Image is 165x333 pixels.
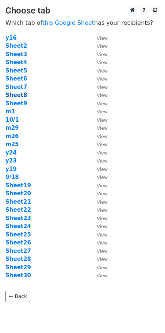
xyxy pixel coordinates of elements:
[97,150,108,156] small: View
[5,35,17,41] a: y16
[5,59,27,66] a: Sheet4
[5,174,19,180] a: 9/18
[5,215,31,222] a: Sheet23
[89,157,108,164] a: View
[5,84,27,90] a: Sheet7
[5,92,27,98] a: Sheet8
[89,75,108,82] a: View
[5,231,31,238] a: Sheet25
[89,223,108,230] a: View
[97,52,108,57] small: View
[97,43,108,49] small: View
[89,100,108,107] a: View
[89,207,108,213] a: View
[5,248,31,254] a: Sheet27
[97,175,108,180] small: View
[5,149,17,156] strong: y24
[97,35,108,41] small: View
[5,141,19,148] a: m25
[97,183,108,188] small: View
[97,265,108,270] small: View
[5,199,31,205] a: Sheet21
[97,191,108,196] small: View
[89,92,108,98] a: View
[97,109,108,114] small: View
[5,256,31,262] strong: Sheet28
[89,133,108,140] a: View
[89,149,108,156] a: View
[89,231,108,238] a: View
[5,75,27,82] strong: Sheet6
[89,264,108,271] a: View
[89,51,108,58] a: View
[89,43,108,49] a: View
[89,67,108,74] a: View
[97,68,108,74] small: View
[97,166,108,172] small: View
[5,272,31,279] strong: Sheet30
[5,133,19,140] a: m26
[89,215,108,222] a: View
[5,108,15,115] strong: m1
[5,5,160,16] h3: Choose tab
[97,134,108,139] small: View
[97,158,108,164] small: View
[97,216,108,221] small: View
[97,273,108,278] small: View
[89,125,108,131] a: View
[89,141,108,148] a: View
[97,207,108,213] small: View
[97,199,108,205] small: View
[5,207,31,213] a: Sheet22
[5,125,19,131] a: m29
[5,182,31,189] a: Sheet19
[5,67,27,74] a: Sheet5
[89,256,108,262] a: View
[5,157,17,164] a: y23
[89,272,108,279] a: View
[5,51,27,58] a: Sheet3
[97,256,108,262] small: View
[89,84,108,90] a: View
[97,117,108,123] small: View
[5,100,27,107] a: Sheet9
[89,239,108,246] a: View
[89,35,108,41] a: View
[5,264,31,271] a: Sheet29
[5,117,19,123] a: 10/1
[97,101,108,106] small: View
[97,248,108,254] small: View
[97,76,108,82] small: View
[5,223,31,230] strong: Sheet24
[128,298,165,333] iframe: Chat Widget
[5,19,160,27] p: Which tab of has your recipients?
[97,93,108,98] small: View
[5,43,27,49] a: Sheet2
[89,108,108,115] a: View
[97,224,108,229] small: View
[5,166,17,172] a: y19
[5,239,31,246] a: Sheet26
[89,248,108,254] a: View
[89,59,108,66] a: View
[5,190,31,197] a: Sheet20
